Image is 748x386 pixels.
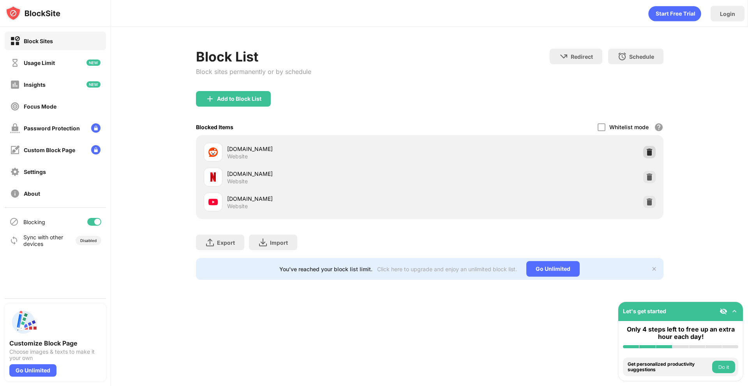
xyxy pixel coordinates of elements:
[10,145,20,155] img: customize-block-page-off.svg
[628,361,710,373] div: Get personalized productivity suggestions
[24,147,75,153] div: Custom Block Page
[623,326,738,340] div: Only 4 steps left to free up an extra hour each day!
[270,239,288,246] div: Import
[80,238,97,243] div: Disabled
[227,178,248,185] div: Website
[91,123,101,133] img: lock-menu.svg
[208,197,218,207] img: favicons
[9,308,37,336] img: push-custom-page.svg
[227,203,248,210] div: Website
[10,80,20,89] img: insights-off.svg
[24,38,53,44] div: Block Sites
[9,236,19,245] img: sync-icon.svg
[10,36,20,46] img: block-on.svg
[86,60,101,66] img: new-icon.svg
[23,234,64,247] div: Sync with other devices
[227,195,430,203] div: [DOMAIN_NAME]
[9,217,19,226] img: blocking-icon.svg
[10,58,20,68] img: time-usage-off.svg
[10,102,20,111] img: focus-off.svg
[196,49,311,65] div: Block List
[5,5,60,21] img: logo-blocksite.svg
[23,219,45,225] div: Blocking
[629,53,654,60] div: Schedule
[196,68,311,75] div: Block sites permanently or by schedule
[24,103,56,110] div: Focus Mode
[208,147,218,157] img: favicons
[9,349,101,361] div: Choose images & texts to make it your own
[196,124,233,130] div: Blocked Items
[227,145,430,153] div: [DOMAIN_NAME]
[24,125,80,132] div: Password Protection
[217,239,235,246] div: Export
[208,172,218,182] img: favicons
[609,124,649,130] div: Whitelist mode
[24,168,46,175] div: Settings
[86,81,101,88] img: new-icon.svg
[720,307,727,315] img: eye-not-visible.svg
[10,167,20,177] img: settings-off.svg
[623,308,666,314] div: Let's get started
[24,190,40,197] div: About
[712,361,735,373] button: Do it
[648,6,701,21] div: animation
[24,60,55,66] div: Usage Limit
[571,53,593,60] div: Redirect
[730,307,738,315] img: omni-setup-toggle.svg
[9,364,56,377] div: Go Unlimited
[91,145,101,154] img: lock-menu.svg
[377,266,517,272] div: Click here to upgrade and enjoy an unlimited block list.
[227,153,248,160] div: Website
[720,11,735,17] div: Login
[10,189,20,198] img: about-off.svg
[10,123,20,133] img: password-protection-off.svg
[227,170,430,178] div: [DOMAIN_NAME]
[217,96,261,102] div: Add to Block List
[24,81,46,88] div: Insights
[279,266,372,272] div: You’ve reached your block list limit.
[651,266,657,272] img: x-button.svg
[526,261,580,277] div: Go Unlimited
[9,339,101,347] div: Customize Block Page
